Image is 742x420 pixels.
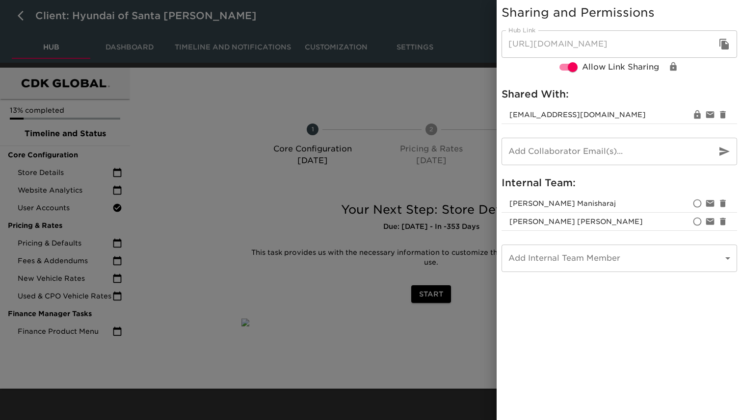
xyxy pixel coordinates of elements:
span: ryan.tamanini@roadster.com [509,218,643,225]
span: Allow Link Sharing [582,61,659,73]
div: Remove pavila@hyundaisantamaria.com [716,108,729,121]
div: Change View/Edit Permissions for pavila@hyundaisantamaria.com [691,108,704,121]
div: Set as primay account owner [691,197,704,210]
h6: Shared With: [502,86,737,102]
span: [EMAIL_ADDRESS][DOMAIN_NAME] [509,110,691,120]
div: Resend invite email to pavila@hyundaisantamaria.com [704,108,716,121]
div: Remove ryan.tamanini@roadster.com [716,215,729,228]
h5: Sharing and Permissions [502,5,737,21]
div: Remove catherine.manisharaj@cdk.com [716,197,729,210]
span: catherine.manisharaj@cdk.com [509,199,616,207]
div: ​ [502,245,737,272]
div: Disable notifications for ryan.tamanini@roadster.com [704,215,716,228]
div: Disable notifications for catherine.manisharaj@cdk.com [704,197,716,210]
h6: Internal Team: [502,175,737,191]
div: Set as primay account owner [691,215,704,228]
